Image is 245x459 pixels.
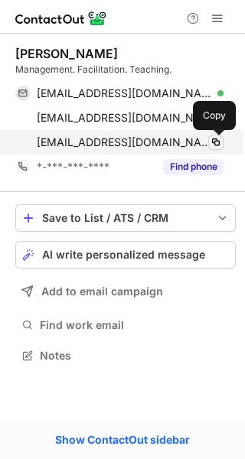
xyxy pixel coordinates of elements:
[15,63,236,76] div: Management. Facilitation. Teaching.
[42,249,205,261] span: AI write personalized message
[40,318,230,332] span: Find work email
[15,241,236,269] button: AI write personalized message
[15,46,118,61] div: [PERSON_NAME]
[37,135,212,149] span: [EMAIL_ADDRESS][DOMAIN_NAME]
[40,349,230,363] span: Notes
[42,212,209,224] div: Save to List / ATS / CRM
[15,345,236,366] button: Notes
[40,428,205,451] a: Show ContactOut sidebar
[37,111,212,125] span: [EMAIL_ADDRESS][DOMAIN_NAME]
[41,285,163,298] span: Add to email campaign
[15,9,107,28] img: ContactOut v5.3.10
[37,86,212,100] span: [EMAIL_ADDRESS][DOMAIN_NAME]
[15,204,236,232] button: save-profile-one-click
[163,159,224,174] button: Reveal Button
[15,314,236,336] button: Find work email
[15,278,236,305] button: Add to email campaign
